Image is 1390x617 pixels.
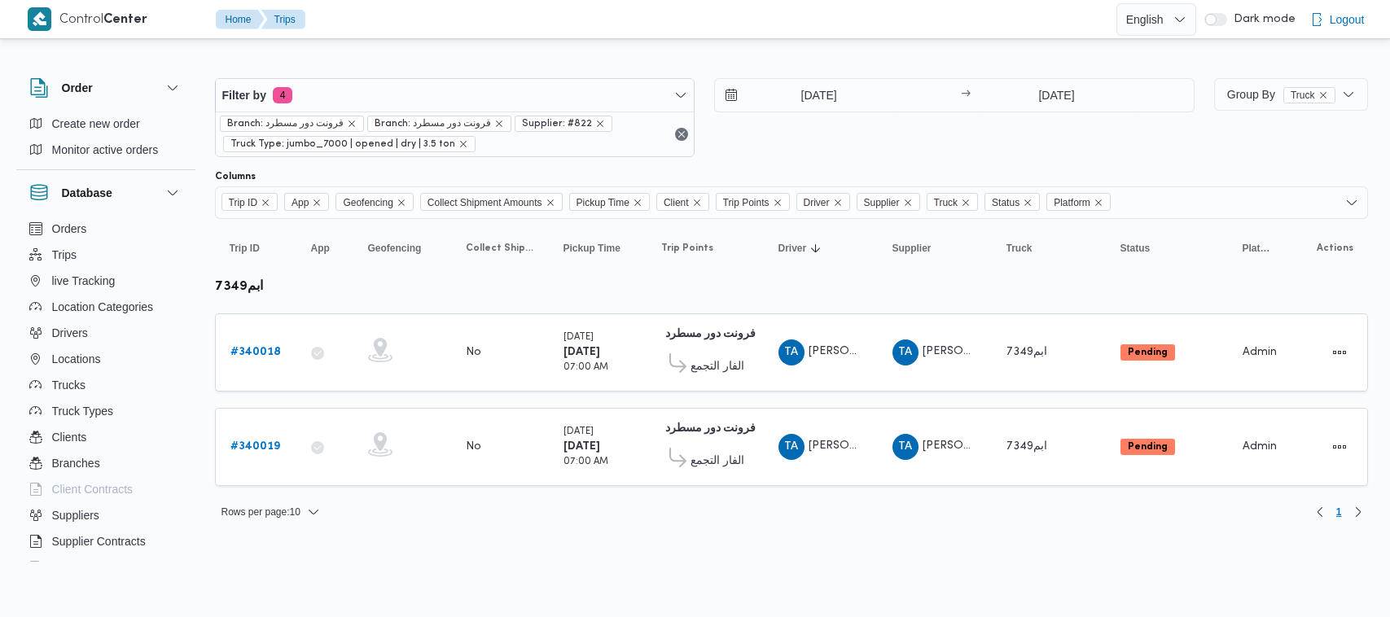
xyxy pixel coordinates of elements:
[1227,13,1296,26] span: Dark mode
[29,183,182,203] button: Database
[23,111,189,137] button: Create new order
[23,398,189,424] button: Truck Types
[595,119,605,129] button: remove selected entity
[522,116,592,131] span: Supplier: #822
[961,90,971,101] div: →
[52,375,86,395] span: Trucks
[577,194,629,212] span: Pickup Time
[923,440,1062,451] span: [PERSON_NAME] على جبل
[672,125,691,144] button: Remove
[563,363,608,372] small: 07:00 AM
[898,434,912,460] span: TA
[778,434,805,460] div: Tarq Abadalnaba Ala Jabl
[23,294,189,320] button: Location Categories
[428,194,542,212] span: Collect Shipment Amounts
[52,427,87,447] span: Clients
[223,136,476,152] span: Truck Type: jumbo_7000 | opened | dry | 3.5 ton
[223,235,288,261] button: Trip ID
[1114,235,1220,261] button: Status
[222,85,266,105] span: Filter by
[62,78,93,98] h3: Order
[633,198,642,208] button: Remove Pickup Time from selection in this group
[216,79,695,112] button: Filter by4 active filters
[52,479,134,499] span: Client Contracts
[1243,347,1277,357] span: Admin
[1291,88,1315,103] span: Truck
[23,476,189,502] button: Client Contracts
[52,532,146,551] span: Supplier Contracts
[52,558,93,577] span: Devices
[1023,198,1033,208] button: Remove Status from selection in this group
[1006,347,1047,357] span: ابم7349
[23,450,189,476] button: Branches
[546,198,555,208] button: Remove Collect Shipment Amounts from selection in this group
[691,452,744,471] span: الفار التجمع
[665,423,756,434] b: فرونت دور مسطرد
[229,194,258,212] span: Trip ID
[494,119,504,129] button: remove selected entity
[809,346,948,357] span: [PERSON_NAME] على جبل
[230,242,260,255] span: Trip ID
[23,424,189,450] button: Clients
[864,194,900,212] span: Supplier
[898,339,912,365] span: TA
[23,554,189,580] button: Devices
[716,193,790,211] span: Trip Points
[52,505,99,525] span: Suppliers
[1317,242,1353,255] span: Actions
[1318,90,1328,100] button: remove selected entity
[1283,87,1335,103] span: Truck
[1310,502,1330,522] button: Previous page
[420,193,563,211] span: Collect Shipment Amounts
[1054,194,1090,212] span: Platform
[569,193,650,211] span: Pickup Time
[312,198,322,208] button: Remove App from selection in this group
[215,502,327,522] button: Rows per page:10
[52,297,154,317] span: Location Categories
[52,401,113,421] span: Truck Types
[343,194,392,212] span: Geofencing
[976,79,1138,112] input: Press the down key to open a popover containing a calendar.
[103,14,147,26] b: Center
[215,281,263,293] b: ابم7349
[809,440,948,451] span: [PERSON_NAME] على جبل
[1094,198,1103,208] button: Remove Platform from selection in this group
[892,242,932,255] span: Supplier
[984,193,1040,211] span: Status
[261,198,270,208] button: Remove Trip ID from selection in this group
[1326,434,1353,460] button: Actions
[892,339,919,365] div: Tarq Abadalnaba Ala Jabl
[1046,193,1111,211] span: Platform
[1128,442,1168,452] b: Pending
[1000,235,1098,261] button: Truck
[227,116,344,131] span: Branch: فرونت دور مسطرد
[886,235,984,261] button: Supplier
[466,440,481,454] div: No
[221,502,300,522] span: Rows per page : 10
[563,427,594,436] small: [DATE]
[284,193,329,211] span: App
[656,193,709,211] span: Client
[23,137,189,163] button: Monitor active orders
[723,194,770,212] span: Trip Points
[833,198,843,208] button: Remove Driver from selection in this group
[1348,502,1368,522] button: Next page
[368,242,422,255] span: Geofencing
[1214,78,1368,111] button: Group ByTruckremove selected entity
[778,242,807,255] span: Driver; Sorted in descending order
[804,194,830,212] span: Driver
[1330,502,1348,522] button: Page 1 of 1
[1243,242,1272,255] span: Platform
[1120,242,1151,255] span: Status
[52,140,159,160] span: Monitor active orders
[215,170,256,183] label: Columns
[1326,339,1353,365] button: Actions
[28,7,51,31] img: X8yXhbKr1z7QwAAAABJRU5ErkJggg==
[563,457,608,466] small: 07:00 AM
[367,116,511,132] span: Branch: فرونت دور مسطرد
[1345,196,1358,209] button: Open list of options
[796,193,850,211] span: Driver
[1006,441,1047,452] span: ابم7349
[466,242,534,255] span: Collect Shipment Amounts
[52,323,88,343] span: Drivers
